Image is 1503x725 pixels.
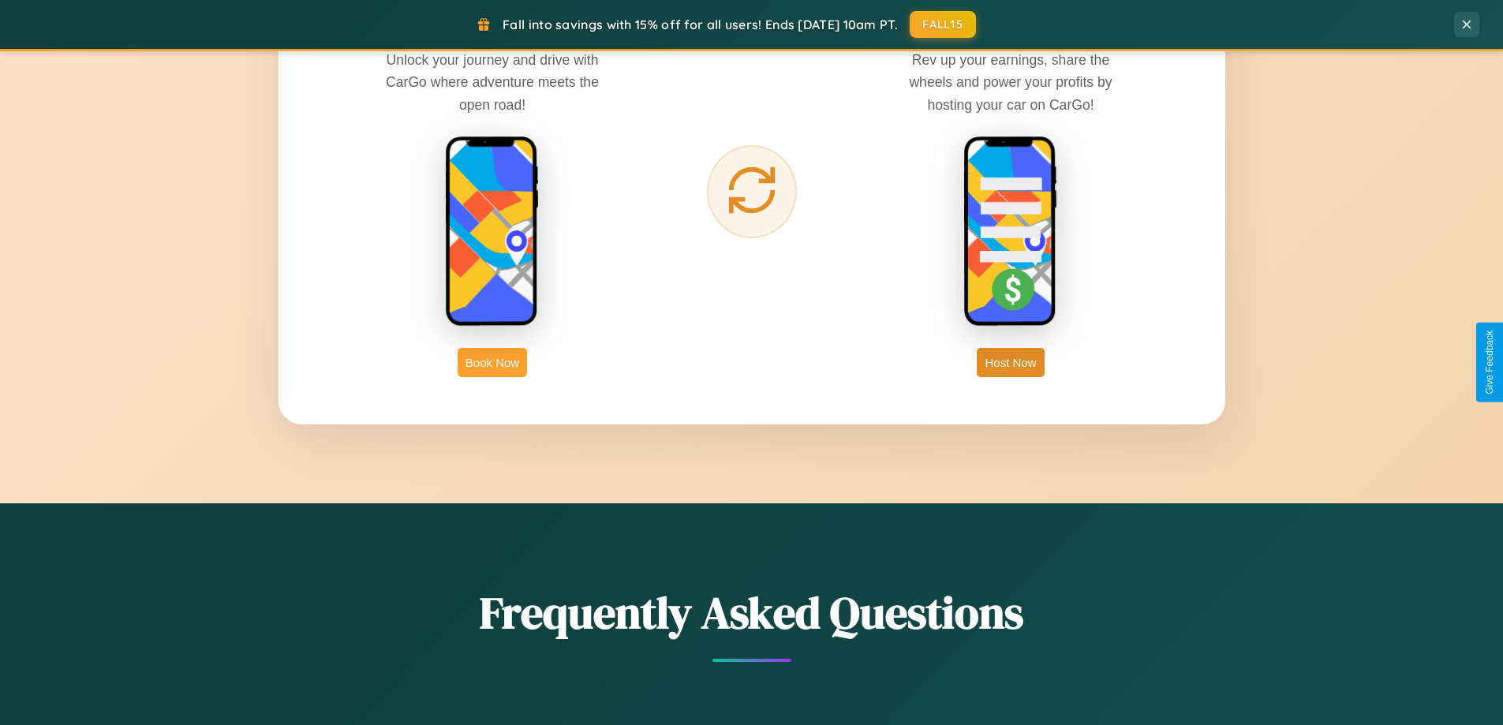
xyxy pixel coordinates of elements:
p: Unlock your journey and drive with CarGo where adventure meets the open road! [374,49,611,115]
p: Rev up your earnings, share the wheels and power your profits by hosting your car on CarGo! [892,49,1129,115]
button: Book Now [458,348,527,377]
img: host phone [963,136,1058,328]
img: rent phone [445,136,540,328]
button: FALL15 [910,11,976,38]
h2: Frequently Asked Questions [279,582,1225,643]
div: Give Feedback [1484,331,1495,394]
button: Host Now [977,348,1044,377]
span: Fall into savings with 15% off for all users! Ends [DATE] 10am PT. [503,17,898,32]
